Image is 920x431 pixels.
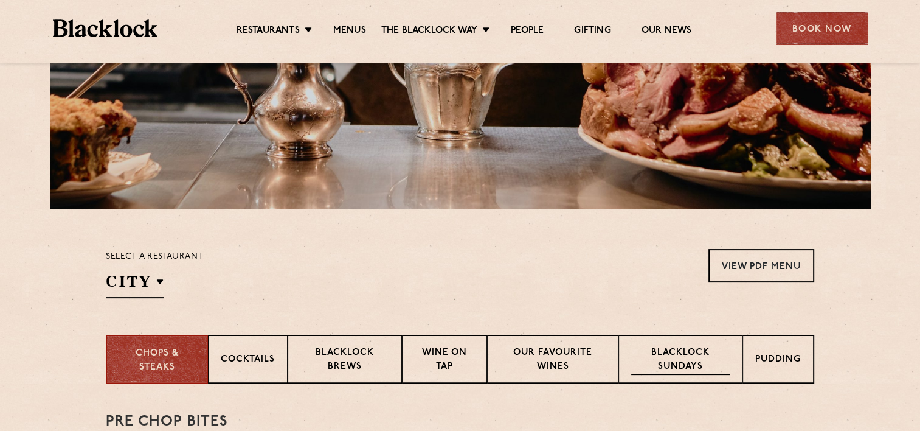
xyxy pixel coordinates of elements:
a: People [511,25,544,38]
p: Wine on Tap [415,346,474,375]
a: Gifting [574,25,610,38]
p: Chops & Steaks [119,347,195,374]
p: Blacklock Brews [300,346,389,375]
h2: City [106,271,164,298]
div: Book Now [776,12,868,45]
p: Our favourite wines [500,346,605,375]
p: Blacklock Sundays [631,346,730,375]
a: Restaurants [237,25,300,38]
h3: Pre Chop Bites [106,414,814,430]
img: BL_Textured_Logo-footer-cropped.svg [53,19,158,37]
a: View PDF Menu [708,249,814,282]
p: Select a restaurant [106,249,204,265]
p: Cocktails [221,353,275,368]
p: Pudding [755,353,801,368]
a: Our News [642,25,692,38]
a: Menus [333,25,366,38]
a: The Blacklock Way [381,25,477,38]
